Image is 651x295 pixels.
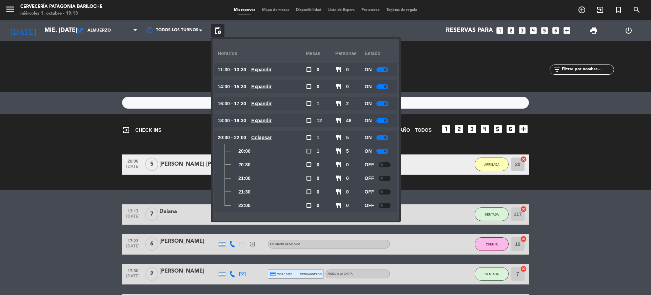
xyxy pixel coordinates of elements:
span: mercadopago [300,272,322,276]
span: check_box_outline_blank [306,162,312,168]
span: check_box_outline_blank [306,148,312,154]
span: CUENTA [486,242,498,246]
i: looks_5 [540,26,549,35]
span: 0 [346,202,349,209]
input: Filtrar por nombre... [561,66,614,73]
span: Pre-acceso [358,8,383,12]
div: Cervecería Patagonia Bariloche [20,3,102,10]
i: menu [5,4,15,14]
div: Estado [364,44,394,63]
span: OFF [364,188,374,196]
span: print [590,26,598,35]
i: looks_3 [467,124,477,134]
span: check_box_outline_blank [306,189,312,195]
span: restaurant [335,117,341,124]
span: ON [364,147,372,155]
i: looks_6 [551,26,560,35]
span: ON [364,100,372,108]
span: 2 [346,100,349,108]
i: looks_one [441,124,452,134]
span: OFF [364,174,374,182]
i: power_settings_new [625,26,633,35]
i: cancel [520,156,527,163]
span: 17:30 [124,266,141,274]
span: Sin menú asignado [270,243,300,245]
span: visa * 9652 [270,271,292,277]
div: miércoles 1. octubre - 19:13 [20,10,102,17]
i: exit_to_app [122,126,130,134]
span: 0 [346,161,349,169]
span: check_box_outline_blank [306,67,312,73]
span: ON [364,134,372,142]
span: SENTADA [485,213,499,216]
i: looks_6 [505,124,516,134]
span: 6 [145,237,158,251]
span: 0 [346,174,349,182]
i: exit_to_app [250,241,256,247]
div: LOG OUT [611,20,646,41]
span: 0 [317,66,319,74]
i: add_box [518,124,529,134]
span: 11:30 - 13:30 [218,66,246,74]
i: search [633,6,641,14]
span: [DATE] [124,274,141,282]
span: CHECK INS [122,126,161,134]
i: turned_in_not [614,6,623,14]
span: OFF [364,161,374,169]
span: [DATE] [124,244,141,252]
span: 2 [145,267,158,281]
i: arrow_drop_down [63,26,71,35]
span: 16:00 - 17:30 [218,100,246,108]
span: check_box_outline_blank [306,84,312,90]
span: 5 [346,147,349,155]
span: check_box_outline_blank [306,202,312,208]
button: CUENTA [475,237,509,251]
span: ON [364,83,372,91]
span: restaurant [335,100,341,107]
span: restaurant [335,189,341,195]
span: check_box_outline_blank [306,117,312,124]
i: [DATE] [5,23,41,38]
span: 20:30 [238,161,251,169]
div: Horarios [218,44,306,63]
i: add_box [563,26,571,35]
span: Mapa de mesas [259,8,293,12]
u: Expandir [251,101,272,106]
span: check_box_outline_blank [306,175,312,181]
span: 20:00 - 22:00 [218,134,246,142]
span: 22:00 [238,202,251,209]
span: MENÚ A LA CARTA [328,273,353,275]
u: Expandir [251,118,272,123]
div: Mesas [306,44,335,63]
span: Lista de Espera [325,8,358,12]
button: menu [5,4,15,17]
span: pending_actions [214,26,222,35]
span: restaurant [335,175,341,181]
i: cancel [520,206,527,213]
span: OFF [364,202,374,209]
i: looks_two [454,124,465,134]
span: restaurant [335,148,341,154]
i: looks_4 [529,26,538,35]
i: looks_one [495,26,504,35]
u: Expandir [251,67,272,72]
span: restaurant [335,67,341,73]
u: Expandir [251,84,272,89]
span: 14:00 - 15:30 [218,83,246,91]
span: 0 [317,161,319,169]
span: SENTADA [485,272,499,276]
span: Reservas para [446,27,493,34]
div: [PERSON_NAME] [159,267,217,276]
span: 0 [346,83,349,91]
span: 5 [346,134,349,142]
i: looks_4 [479,124,490,134]
span: ARRIBADA [484,163,499,166]
span: 0 [346,188,349,196]
i: looks_two [507,26,515,35]
span: TODOS [415,126,432,134]
span: 7 [145,207,158,221]
span: Disponibilidad [293,8,325,12]
div: [PERSON_NAME] [PERSON_NAME] [159,160,217,169]
span: 0 [346,66,349,74]
span: 0 [317,188,319,196]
